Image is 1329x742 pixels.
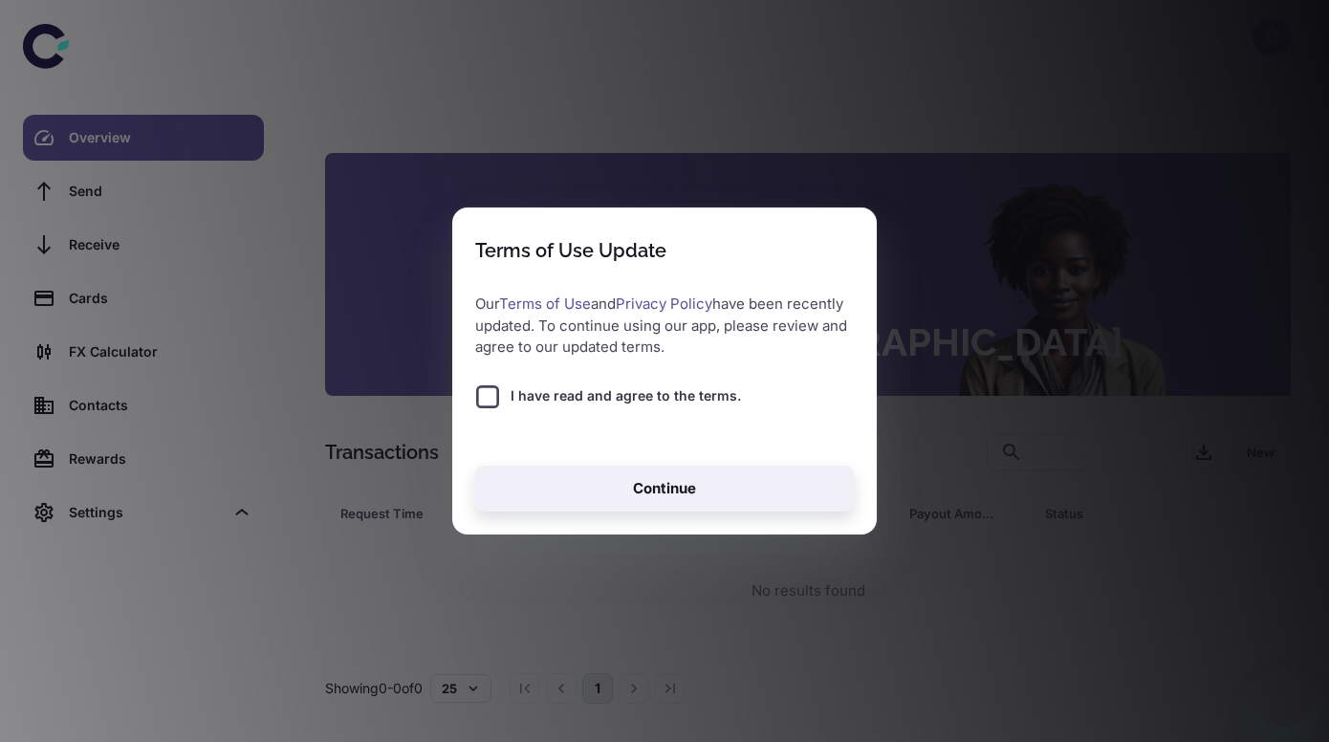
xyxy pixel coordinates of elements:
[499,295,591,313] a: Terms of Use
[475,294,854,359] p: Our and have been recently updated. To continue using our app, please review and agree to our upd...
[511,385,741,406] span: I have read and agree to the terms.
[616,295,712,313] a: Privacy Policy
[475,239,666,262] div: Terms of Use Update
[1253,666,1314,727] iframe: Button to launch messaging window
[475,466,854,512] button: Continue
